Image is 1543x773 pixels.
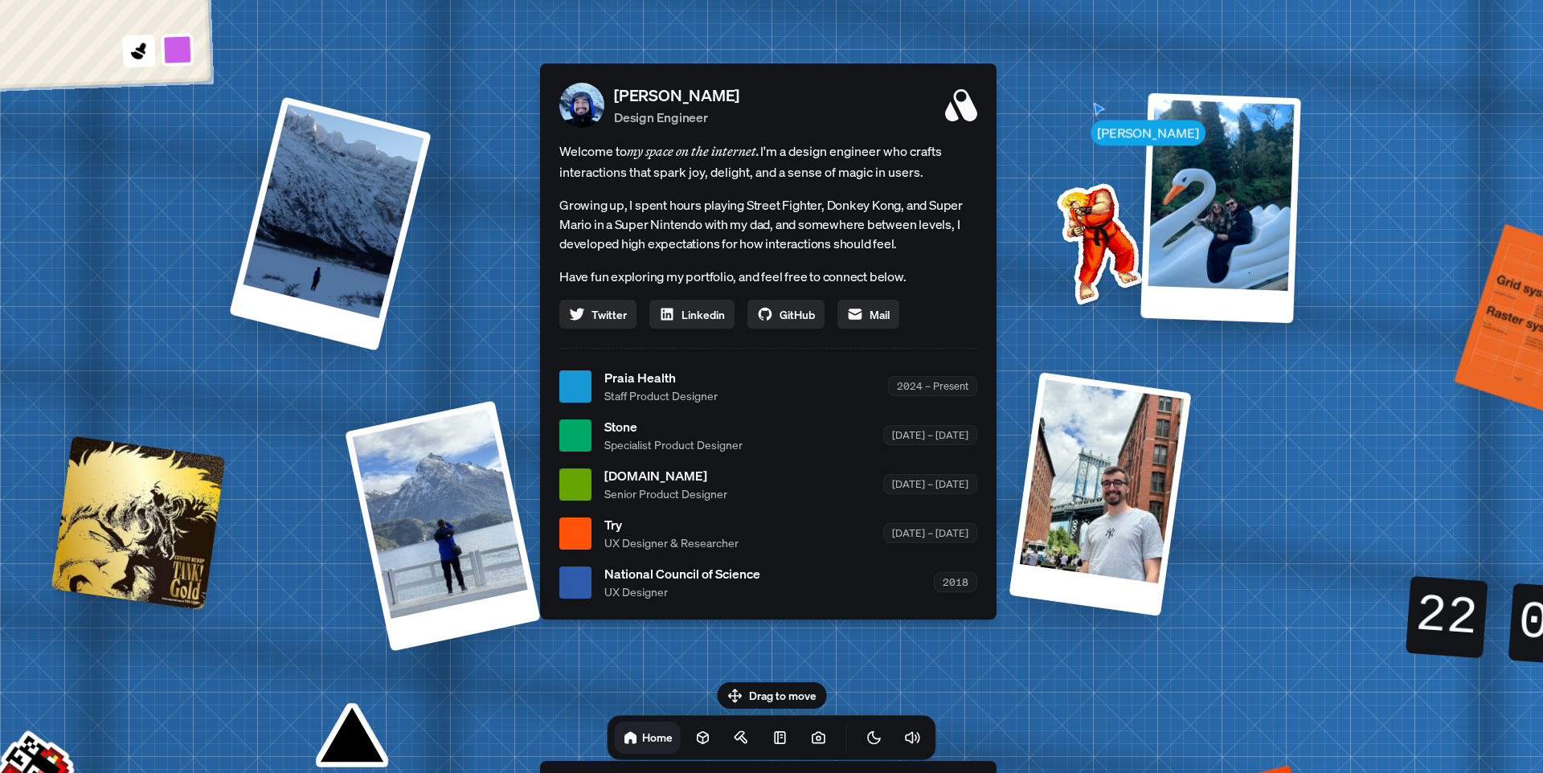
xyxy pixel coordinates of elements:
[604,564,760,583] span: National Council of Science
[883,474,977,494] div: [DATE] – [DATE]
[559,141,977,182] span: Welcome to I'm a design engineer who crafts interactions that spark joy, delight, and a sense of ...
[604,534,739,551] span: UX Designer & Researcher
[780,306,815,323] span: GitHub
[604,466,727,485] span: [DOMAIN_NAME]
[870,306,890,323] span: Mail
[747,300,825,329] a: GitHub
[604,417,743,436] span: Stone
[604,387,718,404] span: Staff Product Designer
[604,436,743,453] span: Specialist Product Designer
[615,722,681,754] a: Home
[604,485,727,502] span: Senior Product Designer
[837,300,899,329] a: Mail
[627,143,760,159] em: my space on the internet.
[642,730,673,745] h1: Home
[559,83,604,128] img: Profile Picture
[604,515,739,534] span: Try
[604,368,718,387] span: Praia Health
[614,108,739,127] p: Design Engineer
[614,84,739,108] p: [PERSON_NAME]
[649,300,735,329] a: Linkedin
[888,376,977,396] div: 2024 – Present
[559,195,977,253] p: Growing up, I spent hours playing Street Fighter, Donkey Kong, and Super Mario in a Super Nintend...
[591,306,627,323] span: Twitter
[559,266,977,287] p: Have fun exploring my portfolio, and feel free to connect below.
[883,425,977,445] div: [DATE] – [DATE]
[1015,159,1177,321] img: Profile example
[934,572,977,592] div: 2018
[897,722,929,754] button: Toggle Audio
[681,306,725,323] span: Linkedin
[883,523,977,543] div: [DATE] – [DATE]
[858,722,890,754] button: Toggle Theme
[604,583,760,600] span: UX Designer
[559,300,636,329] a: Twitter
